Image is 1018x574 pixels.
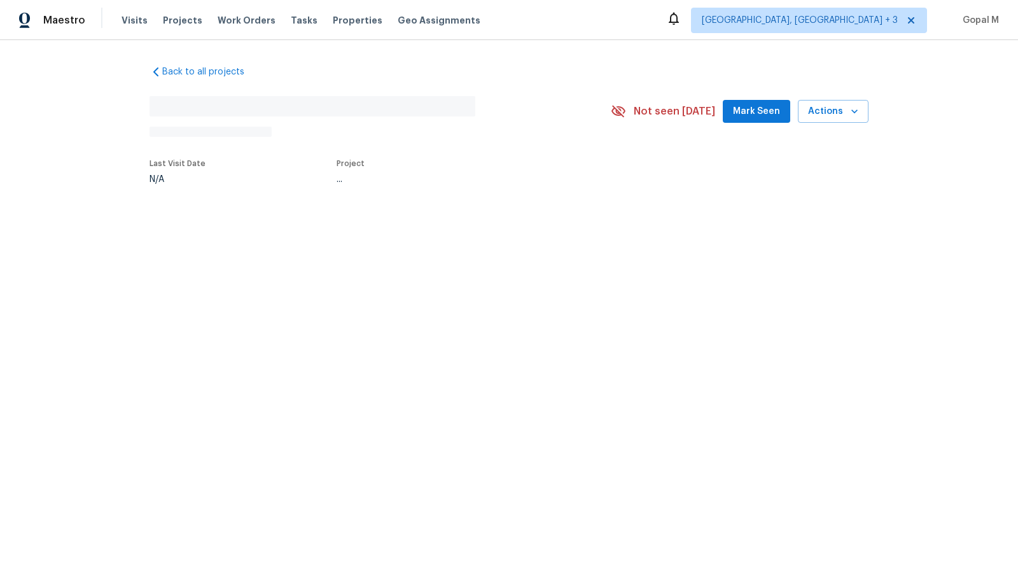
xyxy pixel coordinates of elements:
span: Mark Seen [733,104,780,120]
span: Properties [333,14,382,27]
span: [GEOGRAPHIC_DATA], [GEOGRAPHIC_DATA] + 3 [702,14,898,27]
span: Project [337,160,365,167]
button: Actions [798,100,868,123]
div: N/A [150,175,206,184]
a: Back to all projects [150,66,272,78]
span: Projects [163,14,202,27]
button: Mark Seen [723,100,790,123]
span: Tasks [291,16,317,25]
div: ... [337,175,581,184]
span: Work Orders [218,14,275,27]
span: Actions [808,104,858,120]
span: Maestro [43,14,85,27]
span: Visits [122,14,148,27]
span: Gopal M [958,14,999,27]
span: Geo Assignments [398,14,480,27]
span: Last Visit Date [150,160,206,167]
span: Not seen [DATE] [634,105,715,118]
